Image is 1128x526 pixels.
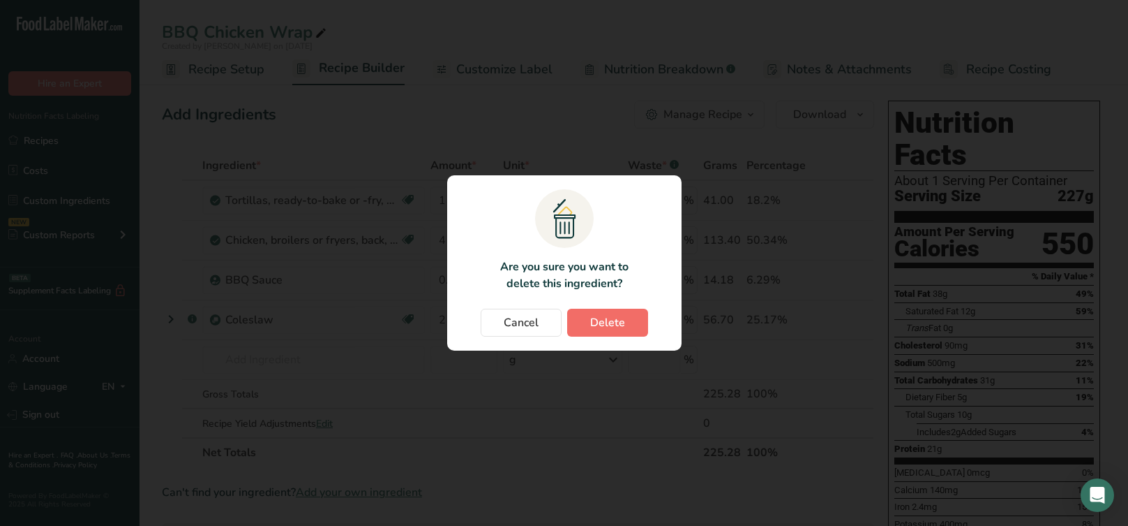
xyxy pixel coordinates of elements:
div: Open Intercom Messenger [1081,478,1114,512]
button: Delete [567,309,648,337]
span: Delete [590,314,625,331]
p: Are you sure you want to delete this ingredient? [492,258,636,292]
span: Cancel [504,314,539,331]
button: Cancel [481,309,562,337]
